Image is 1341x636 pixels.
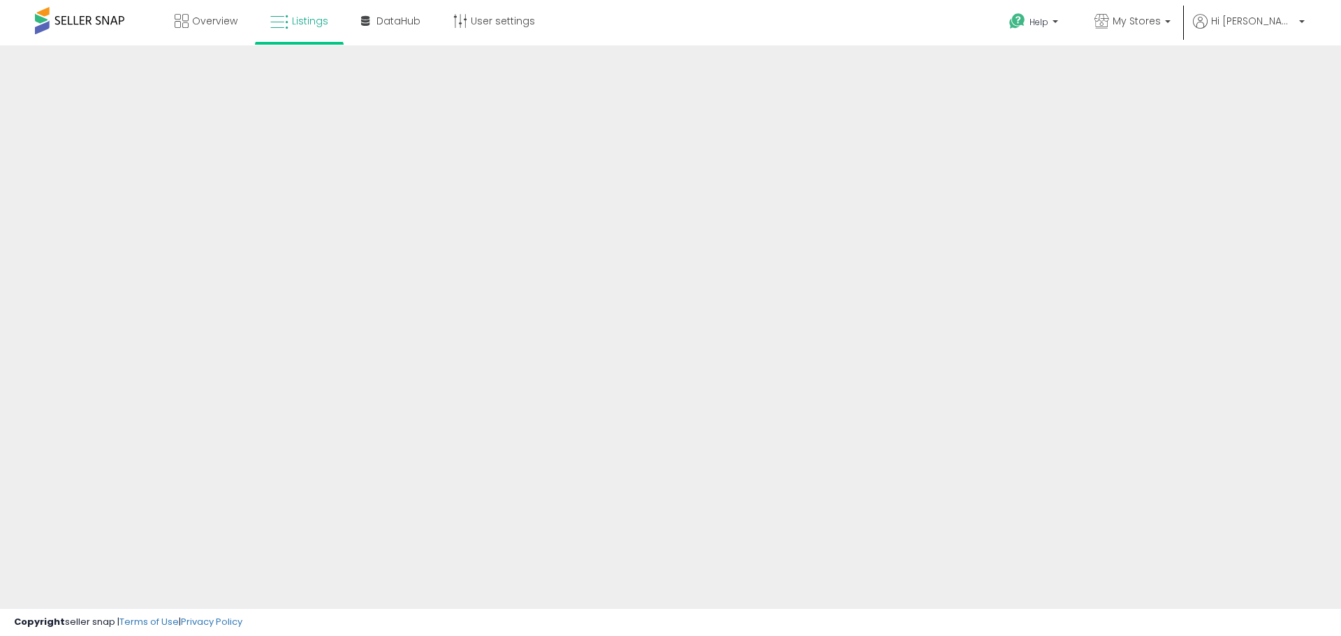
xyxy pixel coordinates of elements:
[192,14,237,28] span: Overview
[14,616,242,629] div: seller snap | |
[1029,16,1048,28] span: Help
[376,14,420,28] span: DataHub
[1009,13,1026,30] i: Get Help
[119,615,179,628] a: Terms of Use
[14,615,65,628] strong: Copyright
[1113,14,1161,28] span: My Stores
[1193,14,1305,45] a: Hi [PERSON_NAME]
[998,2,1072,45] a: Help
[292,14,328,28] span: Listings
[1211,14,1295,28] span: Hi [PERSON_NAME]
[181,615,242,628] a: Privacy Policy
